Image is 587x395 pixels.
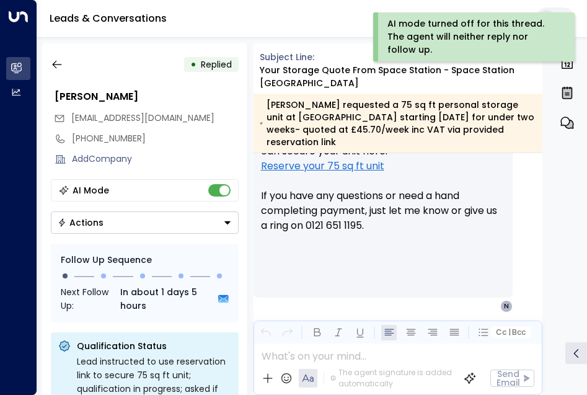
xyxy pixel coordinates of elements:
[387,17,558,56] div: AI mode turned off for this thread. The agent will neither reply nor follow up.
[120,285,217,313] span: In about 1 days 5 hours
[491,327,531,339] button: Cc|Bcc
[61,254,229,267] div: Follow Up Sequence
[61,285,229,313] div: Next Follow Up:
[260,51,314,63] span: Subject Line:
[72,132,239,145] div: [PHONE_NUMBER]
[190,53,196,76] div: •
[500,300,513,313] div: N
[496,328,526,337] span: Cc Bcc
[201,58,232,71] span: Replied
[258,325,273,340] button: Undo
[51,211,239,234] button: Actions
[71,112,214,125] span: nexerimir@gmail.com
[73,184,109,197] div: AI Mode
[51,211,239,234] div: Button group with a nested menu
[330,367,454,389] div: The agent signature is added automatically
[71,112,214,124] span: [EMAIL_ADDRESS][DOMAIN_NAME]
[280,325,295,340] button: Redo
[77,340,231,352] p: Qualification Status
[260,99,536,148] div: [PERSON_NAME] requested a 75 sq ft personal storage unit at [GEOGRAPHIC_DATA] starting [DATE] for...
[261,159,384,174] a: Reserve your 75 sq ft unit
[508,328,510,337] span: |
[58,217,104,228] div: Actions
[55,89,239,104] div: [PERSON_NAME]
[50,11,167,25] a: Leads & Conversations
[72,153,239,166] div: AddCompany
[260,64,543,90] div: Your storage quote from Space Station - Space Station [GEOGRAPHIC_DATA]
